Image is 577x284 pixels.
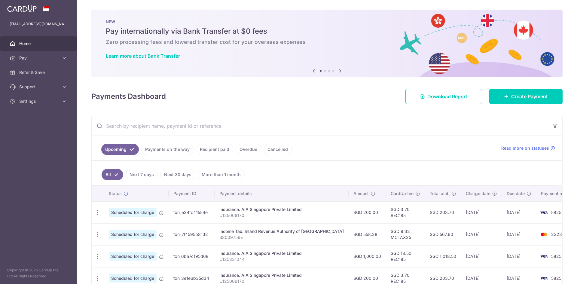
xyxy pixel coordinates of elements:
span: Read more on statuses [501,145,549,151]
span: Scheduled for charge [109,230,157,239]
span: Settings [19,98,59,104]
span: Download Report [427,93,467,100]
td: [DATE] [461,201,502,223]
td: SGD 1,018.50 [425,245,461,267]
img: Bank Card [538,275,550,282]
img: Bank transfer banner [91,10,563,77]
span: Scheduled for charge [109,208,157,217]
span: 5825 [551,210,561,215]
a: Upcoming [101,144,139,155]
a: More than 1 month [198,169,245,180]
p: S8009756E [219,234,344,240]
td: SGD 18.50 REC185 [386,245,425,267]
span: Pay [19,55,59,61]
td: SGD 558.28 [349,223,386,245]
h4: Payments Dashboard [91,91,166,102]
p: U125006170 [219,212,344,218]
a: Overdue [236,144,261,155]
div: Insurance. AIA Singapore Private Limited [219,250,344,256]
p: [EMAIL_ADDRESS][DOMAIN_NAME] [10,21,67,27]
p: U125831044 [219,256,344,262]
th: Payment ID [169,186,215,201]
td: SGD 9.32 MCTAX25 [386,223,425,245]
span: 5825 [551,254,561,259]
span: Scheduled for charge [109,274,157,282]
td: SGD 1,000.00 [349,245,386,267]
span: Amount [353,191,369,197]
span: Create Payment [511,93,548,100]
span: Due date [507,191,525,197]
td: [DATE] [502,201,536,223]
img: Bank Card [538,231,550,238]
img: CardUp [7,5,37,12]
td: SGD 200.00 [349,201,386,223]
img: Bank Card [538,253,550,260]
a: Cancelled [264,144,292,155]
td: txn_7f4595b8132 [169,223,215,245]
div: Insurance. AIA Singapore Private Limited [219,272,344,278]
div: Insurance. AIA Singapore Private Limited [219,206,344,212]
input: Search by recipient name, payment id or reference [92,116,548,136]
span: 5825 [551,276,561,281]
span: Total amt. [430,191,450,197]
span: CardUp fee [391,191,414,197]
a: Create Payment [489,89,563,104]
a: Next 7 days [126,169,158,180]
p: NEW [106,19,548,24]
td: [DATE] [502,245,536,267]
img: Bank Card [538,209,550,216]
div: Income Tax. Inland Revenue Authority of [GEOGRAPHIC_DATA] [219,228,344,234]
a: Recipient paid [196,144,233,155]
th: Payment details [215,186,349,201]
td: SGD 3.70 REC185 [386,201,425,223]
a: Download Report [405,89,482,104]
a: Next 30 days [160,169,195,180]
td: SGD 203.70 [425,201,461,223]
td: txn_6ba7c195d68 [169,245,215,267]
a: All [102,169,123,180]
span: Refer & Save [19,69,59,75]
span: Charge date [466,191,490,197]
td: [DATE] [461,223,502,245]
span: Home [19,41,59,47]
h6: Zero processing fees and lowered transfer cost for your overseas expenses [106,38,548,46]
span: 2323 [551,232,562,237]
td: SGD 567.60 [425,223,461,245]
td: [DATE] [461,245,502,267]
span: Scheduled for charge [109,252,157,261]
h5: Pay internationally via Bank Transfer at $0 fees [106,26,548,36]
td: txn_e24fc41554e [169,201,215,223]
a: Learn more about Bank Transfer [106,53,180,59]
td: [DATE] [502,223,536,245]
a: Read more on statuses [501,145,555,151]
span: Support [19,84,59,90]
a: Payments on the way [141,144,194,155]
span: Status [109,191,122,197]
